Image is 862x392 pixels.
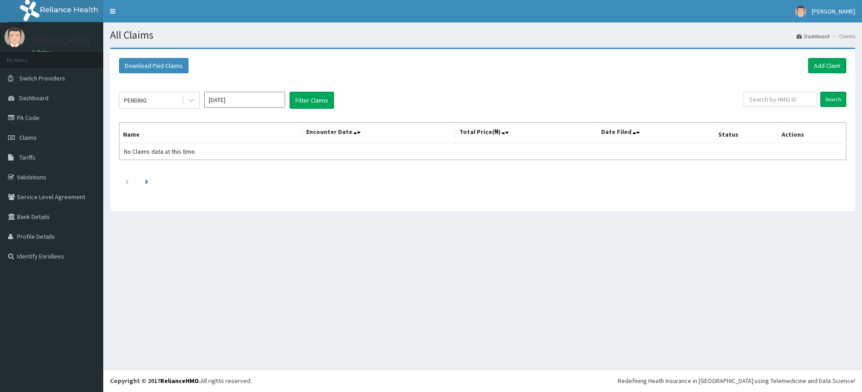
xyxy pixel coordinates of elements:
div: Redefining Heath Insurance in [GEOGRAPHIC_DATA] using Telemedicine and Data Science! [618,376,855,385]
a: Dashboard [796,32,830,40]
th: Name [119,123,303,143]
a: Next page [145,177,148,185]
input: Search [820,92,846,107]
strong: Copyright © 2017 . [110,377,201,385]
span: Switch Providers [19,74,65,82]
span: Dashboard [19,94,48,102]
img: User Image [795,6,806,17]
a: Previous page [125,177,129,185]
a: Add Claim [808,58,846,73]
th: Status [714,123,778,143]
span: Tariffs [19,153,35,161]
input: Search by HMO ID [743,92,817,107]
a: Online [31,49,53,55]
h1: All Claims [110,29,855,41]
span: No Claims data at this time. [124,147,196,156]
th: Total Price(₦) [455,123,597,143]
button: Filter Claims [290,92,334,109]
footer: All rights reserved. [103,369,862,392]
li: Claims [831,32,855,40]
div: PENDING [124,96,147,105]
span: Claims [19,134,37,142]
th: Actions [778,123,846,143]
button: Download Paid Claims [119,58,189,73]
th: Date Filed [597,123,714,143]
span: [PERSON_NAME] [812,7,855,15]
p: [PERSON_NAME] [31,36,90,45]
img: User Image [4,27,25,47]
a: RelianceHMO [160,377,199,385]
input: Select Month and Year [204,92,285,108]
th: Encounter Date [302,123,455,143]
